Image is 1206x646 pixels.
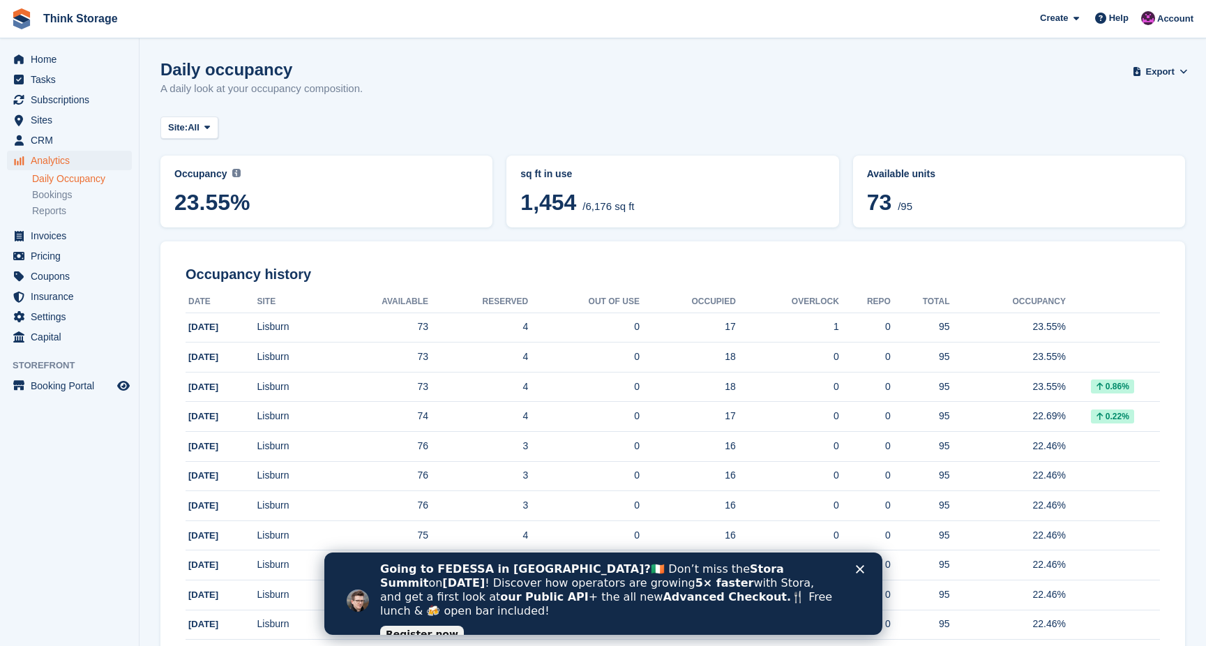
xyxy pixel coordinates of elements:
th: Available [326,291,428,313]
td: 0 [528,432,640,462]
span: 73 [867,190,892,215]
div: 1 [736,320,839,334]
div: 0 [736,409,839,423]
td: 4 [428,550,528,580]
td: 0 [528,343,640,373]
td: 95 [891,550,950,580]
td: 95 [891,461,950,491]
td: Lisburn [257,313,327,343]
span: [DATE] [188,470,218,481]
th: Reserved [428,291,528,313]
span: /95 [898,200,912,212]
div: 0 [839,617,891,631]
td: 0 [528,402,640,432]
td: 0 [528,550,640,580]
td: 4 [428,313,528,343]
span: [DATE] [188,441,218,451]
a: menu [7,246,132,266]
td: 73 [326,313,428,343]
span: Subscriptions [31,90,114,110]
span: Invoices [31,226,114,246]
a: menu [7,226,132,246]
a: menu [7,130,132,150]
span: [DATE] [188,619,218,629]
span: sq ft in use [520,168,572,179]
span: Create [1040,11,1068,25]
td: 4 [428,372,528,402]
span: Capital [31,327,114,347]
span: CRM [31,130,114,150]
td: 0 [528,313,640,343]
td: 22.46% [950,432,1066,462]
span: Export [1146,65,1175,79]
span: 1,454 [520,190,576,215]
a: menu [7,327,132,347]
span: [DATE] [188,411,218,421]
a: menu [7,70,132,89]
td: 3 [428,491,528,521]
th: Total [891,291,950,313]
td: 23.55% [950,313,1066,343]
a: menu [7,50,132,69]
div: 18 [640,380,736,394]
span: /6,176 sq ft [582,200,634,212]
a: Think Storage [38,7,123,30]
button: Export [1135,60,1185,83]
th: Occupied [640,291,736,313]
h1: Daily occupancy [160,60,363,79]
a: Reports [32,204,132,218]
td: Lisburn [257,461,327,491]
td: 95 [891,343,950,373]
td: 95 [891,520,950,550]
td: 95 [891,372,950,402]
td: 95 [891,402,950,432]
span: Insurance [31,287,114,306]
span: Tasks [31,70,114,89]
div: 17 [640,320,736,334]
td: Lisburn [257,343,327,373]
div: 0 [839,439,891,453]
td: 22.46% [950,610,1066,640]
button: Site: All [160,117,218,140]
td: 22.46% [950,491,1066,521]
td: Lisburn [257,491,327,521]
span: Home [31,50,114,69]
div: 0.86% [1091,380,1134,393]
img: stora-icon-8386f47178a22dfd0bd8f6a31ec36ba5ce8667c1dd55bd0f319d3a0aa187defe.svg [11,8,32,29]
span: Site: [168,121,188,135]
td: 0 [528,372,640,402]
span: Analytics [31,151,114,170]
a: Preview store [115,377,132,394]
td: 23.55% [950,372,1066,402]
div: 0 [839,528,891,543]
td: Lisburn [257,432,327,462]
div: 0 [736,439,839,453]
th: Repo [839,291,891,313]
div: 16 [640,439,736,453]
th: Out of Use [528,291,640,313]
td: 76 [326,432,428,462]
td: Lisburn [257,580,327,610]
abbr: Current percentage of units occupied or overlocked [867,167,1171,181]
td: 74 [326,402,428,432]
a: Daily Occupancy [32,172,132,186]
td: 76 [326,461,428,491]
a: menu [7,287,132,306]
iframe: Intercom live chat banner [324,553,882,635]
td: 3 [428,432,528,462]
td: Lisburn [257,520,327,550]
td: Lisburn [257,610,327,640]
span: Settings [31,307,114,326]
td: 22.69% [950,402,1066,432]
img: Mattias Ekendahl [1141,11,1155,25]
td: 0 [528,520,640,550]
span: [DATE] [188,352,218,362]
div: 16 [640,528,736,543]
a: Register now [56,73,140,90]
td: 95 [891,491,950,521]
td: 95 [891,610,950,640]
